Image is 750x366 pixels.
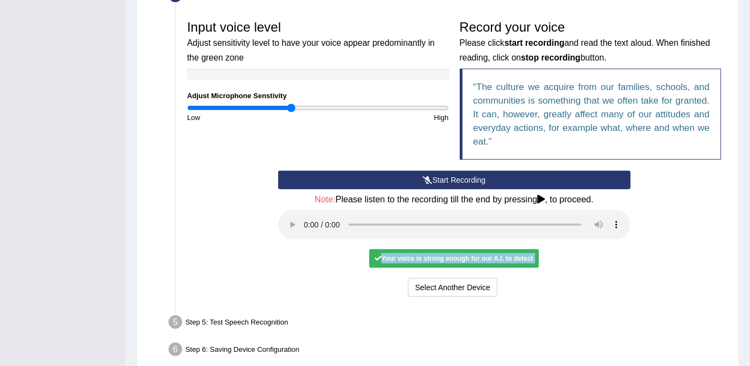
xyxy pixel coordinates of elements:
[460,38,710,62] small: Please click and read the text aloud. When finished reading, click on button.
[164,339,734,363] div: Step 6: Saving Device Configuration
[278,195,631,205] h4: Please listen to the recording till the end by pressing , to proceed.
[505,38,565,47] b: start recording
[521,53,580,62] b: stop recording
[164,312,734,336] div: Step 5: Test Speech Recognition
[318,112,454,123] div: High
[278,171,631,189] button: Start Recording
[187,91,287,101] label: Adjust Microphone Senstivity
[408,278,497,297] button: Select Another Device
[369,249,538,268] div: Your voice is strong enough for our A.I. to detect
[187,38,435,62] small: Adjust sensitivity level to have your voice appear predominantly in the green zone
[473,82,710,147] q: The culture we acquire from our families, schools, and communities is something that we often tak...
[460,20,722,63] h3: Record your voice
[187,20,449,63] h3: Input voice level
[182,112,318,123] div: Low
[315,195,335,204] span: Note:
